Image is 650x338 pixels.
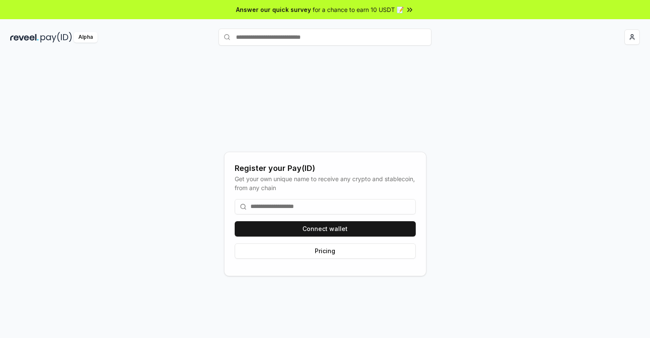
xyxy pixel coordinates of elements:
img: pay_id [40,32,72,43]
div: Register your Pay(ID) [235,162,416,174]
span: Answer our quick survey [236,5,311,14]
img: reveel_dark [10,32,39,43]
div: Get your own unique name to receive any crypto and stablecoin, from any chain [235,174,416,192]
div: Alpha [74,32,98,43]
button: Connect wallet [235,221,416,237]
span: for a chance to earn 10 USDT 📝 [313,5,404,14]
button: Pricing [235,243,416,259]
